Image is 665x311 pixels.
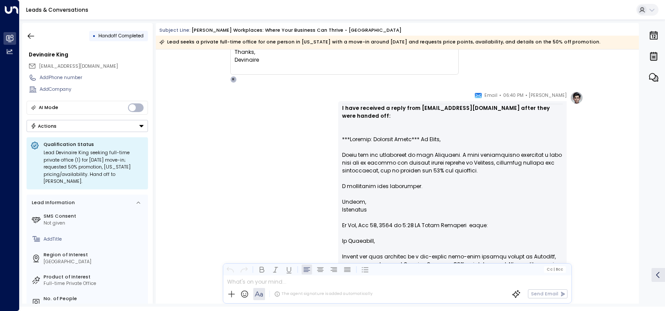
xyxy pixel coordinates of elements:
span: dking@weareproblematic.com [39,63,118,70]
span: Handoff Completed [98,33,144,39]
div: AddTitle [44,236,145,243]
div: Lead Information [30,199,75,206]
span: Email [484,91,497,100]
div: Not given [44,220,145,227]
div: • [93,30,96,42]
span: [PERSON_NAME] [529,91,567,100]
label: SMS Consent [44,213,145,220]
div: AI Mode [39,103,58,112]
label: Region of Interest [44,251,145,258]
div: AddCompany [40,86,148,93]
button: Actions [27,120,148,132]
div: Actions [30,123,57,129]
div: R [230,76,237,83]
span: 06:40 PM [503,91,524,100]
div: AddPhone number [40,74,148,81]
span: Subject Line: [159,27,191,33]
span: Cc Bcc [547,267,563,271]
span: [EMAIL_ADDRESS][DOMAIN_NAME] [39,63,118,69]
div: Devinaire King [29,51,148,59]
div: Lead Devinaire King seeking full-time private office (1) for [DATE] move-in; requested 50% promot... [44,149,144,185]
span: • [499,91,501,100]
a: Leads & Conversations [26,6,88,13]
img: profile-logo.png [570,91,583,104]
strong: I have received a reply from [EMAIL_ADDRESS][DOMAIN_NAME] after they were handed off: [342,104,551,119]
div: Lead seeks a private full-time office for one person in [US_STATE] with a move-in around [DATE] a... [159,38,601,46]
span: | [553,267,554,271]
label: No. of People [44,295,145,302]
div: [GEOGRAPHIC_DATA] [44,258,145,265]
label: Product of Interest [44,274,145,281]
div: 1 [44,302,145,309]
p: Qualification Status [44,141,144,148]
div: Full-time Private Office [44,280,145,287]
div: The agent signature is added automatically [274,291,373,297]
div: Button group with a nested menu [27,120,148,132]
button: Redo [238,264,249,275]
span: • [525,91,527,100]
button: Undo [225,264,235,275]
button: Cc|Bcc [544,266,566,272]
div: [PERSON_NAME] Workplaces: Where Your Business Can Thrive - [GEOGRAPHIC_DATA] [191,27,402,34]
